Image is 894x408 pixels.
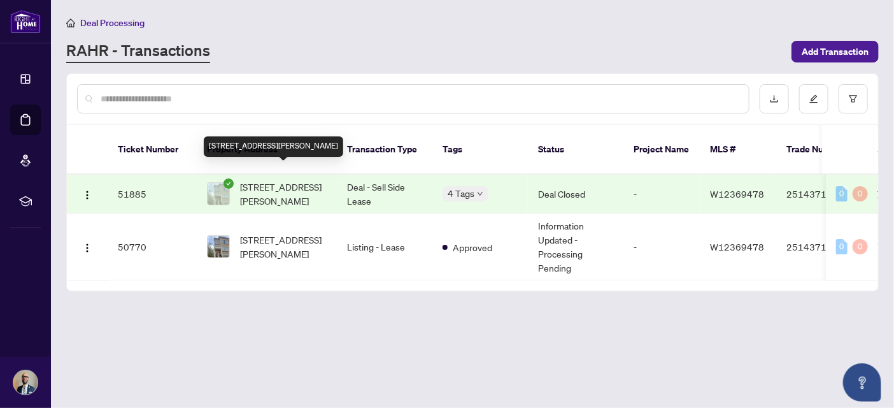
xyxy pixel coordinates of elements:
[623,175,700,214] td: -
[776,214,865,280] td: 2514371
[77,184,97,204] button: Logo
[799,84,828,113] button: edit
[66,18,75,27] span: home
[843,363,881,402] button: Open asap
[10,10,41,33] img: logo
[197,125,337,175] th: Property Address
[453,240,492,254] span: Approved
[528,125,623,175] th: Status
[82,243,92,253] img: Logo
[204,136,343,157] div: [STREET_ADDRESS][PERSON_NAME]
[710,188,764,200] span: W12369478
[432,125,528,175] th: Tags
[623,214,700,280] td: -
[791,41,879,62] button: Add Transaction
[337,175,432,214] td: Deal - Sell Side Lease
[809,94,818,103] span: edit
[82,190,92,200] img: Logo
[208,236,229,258] img: thumbnail-img
[760,84,789,113] button: download
[337,214,432,280] td: Listing - Lease
[700,125,776,175] th: MLS #
[66,40,210,63] a: RAHR - Transactions
[108,125,197,175] th: Ticket Number
[477,191,483,197] span: down
[240,180,327,208] span: [STREET_ADDRESS][PERSON_NAME]
[108,175,197,214] td: 51885
[208,183,229,205] img: thumbnail-img
[802,41,869,62] span: Add Transaction
[710,241,764,252] span: W12369478
[223,178,234,189] span: check-circle
[839,84,868,113] button: filter
[337,125,432,175] th: Transaction Type
[836,186,848,201] div: 0
[776,175,865,214] td: 2514371
[77,237,97,257] button: Logo
[853,186,868,201] div: 0
[13,370,38,395] img: Profile Icon
[836,239,848,254] div: 0
[448,186,474,201] span: 4 Tags
[853,239,868,254] div: 0
[240,233,327,261] span: [STREET_ADDRESS][PERSON_NAME]
[528,214,623,280] td: Information Updated - Processing Pending
[80,17,145,29] span: Deal Processing
[108,214,197,280] td: 50770
[770,94,779,103] span: download
[528,175,623,214] td: Deal Closed
[776,125,865,175] th: Trade Number
[849,94,858,103] span: filter
[623,125,700,175] th: Project Name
